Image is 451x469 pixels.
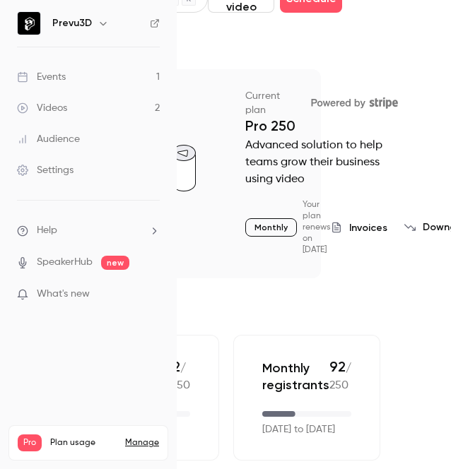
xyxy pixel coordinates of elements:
[262,422,335,437] p: [DATE] to [DATE]
[103,69,321,461] section: billing
[17,101,67,115] div: Videos
[349,220,387,235] span: Invoices
[37,287,90,302] span: What's new
[329,358,346,375] span: 92
[37,255,93,270] a: SpeakerHub
[245,89,303,117] p: Current plan
[18,12,40,35] img: Prevu3D
[331,220,387,235] button: Invoices
[103,301,321,318] h2: Usage
[125,437,159,449] a: Manage
[245,117,406,134] p: Pro 250
[17,132,80,146] div: Audience
[262,360,329,393] p: Monthly registrants
[329,358,351,394] p: / 250
[18,434,42,451] span: Pro
[172,358,190,394] p: / 150
[101,256,129,270] span: new
[37,223,57,238] span: Help
[17,70,66,84] div: Events
[17,163,74,177] div: Settings
[245,137,406,188] p: Advanced solution to help teams grow their business using video
[52,16,92,30] h6: Prevu3D
[50,437,117,449] span: Plan usage
[17,223,160,238] li: help-dropdown-opener
[245,218,297,237] p: Monthly
[303,199,331,256] p: Your plan renews on [DATE]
